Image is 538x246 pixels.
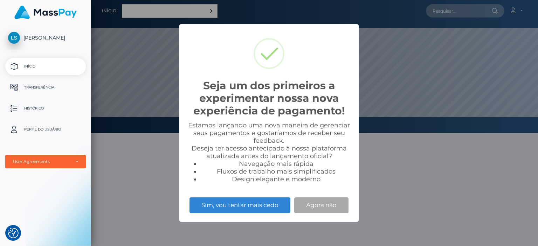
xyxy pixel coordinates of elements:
span: [PERSON_NAME] [5,35,86,41]
div: Estamos lançando uma nova maneira de gerenciar seus pagamentos e gostaríamos de receber seu feedb... [186,121,352,183]
p: Transferência [8,82,83,93]
p: Perfil do usuário [8,124,83,135]
li: Fluxos de trabalho mais simplificados [200,168,352,175]
h2: Seja um dos primeiros a experimentar nossa nova experiência de pagamento! [186,79,352,117]
img: Revisit consent button [8,228,19,238]
li: Navegação mais rápida [200,160,352,168]
button: Agora não [294,197,349,213]
li: Design elegante e moderno [200,175,352,183]
img: MassPay [14,6,77,19]
div: User Agreements [13,159,70,164]
button: Sim, vou tentar mais cedo [189,197,290,213]
p: Histórico [8,103,83,114]
button: User Agreements [5,155,86,168]
button: Consent Preferences [8,228,19,238]
p: Início [8,61,83,72]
